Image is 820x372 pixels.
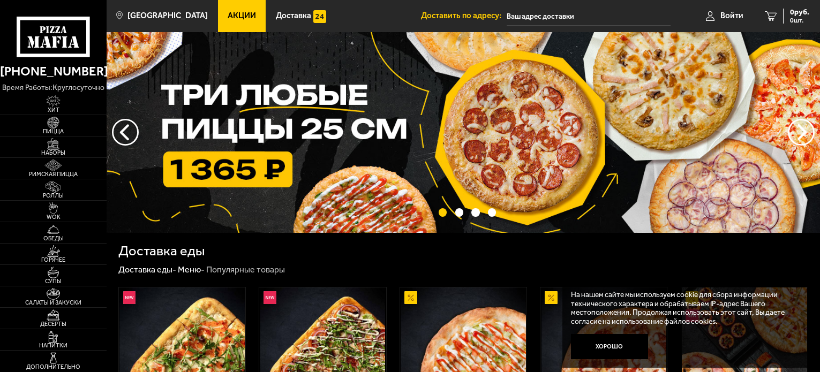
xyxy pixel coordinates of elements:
button: Хорошо [571,334,648,360]
button: предыдущий [788,119,815,146]
span: [GEOGRAPHIC_DATA] [127,12,208,20]
img: Новинка [123,291,136,304]
button: точки переключения [439,208,447,216]
img: Акционный [545,291,558,304]
div: Популярные товары [206,264,285,276]
img: Новинка [264,291,276,304]
button: точки переключения [471,208,479,216]
span: Войти [720,12,743,20]
span: Акции [228,12,256,20]
a: Меню- [178,264,205,275]
p: На нашем сайте мы используем cookie для сбора информации технического характера и обрабатываем IP... [571,290,793,325]
img: Акционный [404,291,417,304]
span: 0 шт. [790,17,809,24]
button: точки переключения [455,208,463,216]
span: Доставка [276,12,311,20]
span: 0 руб. [790,9,809,16]
h1: Доставка еды [118,244,205,258]
span: Доставить по адресу: [421,12,507,20]
button: следующий [112,119,139,146]
button: точки переключения [488,208,496,216]
input: Ваш адрес доставки [507,6,671,26]
img: 15daf4d41897b9f0e9f617042186c801.svg [313,10,326,23]
a: Доставка еды- [118,264,176,275]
